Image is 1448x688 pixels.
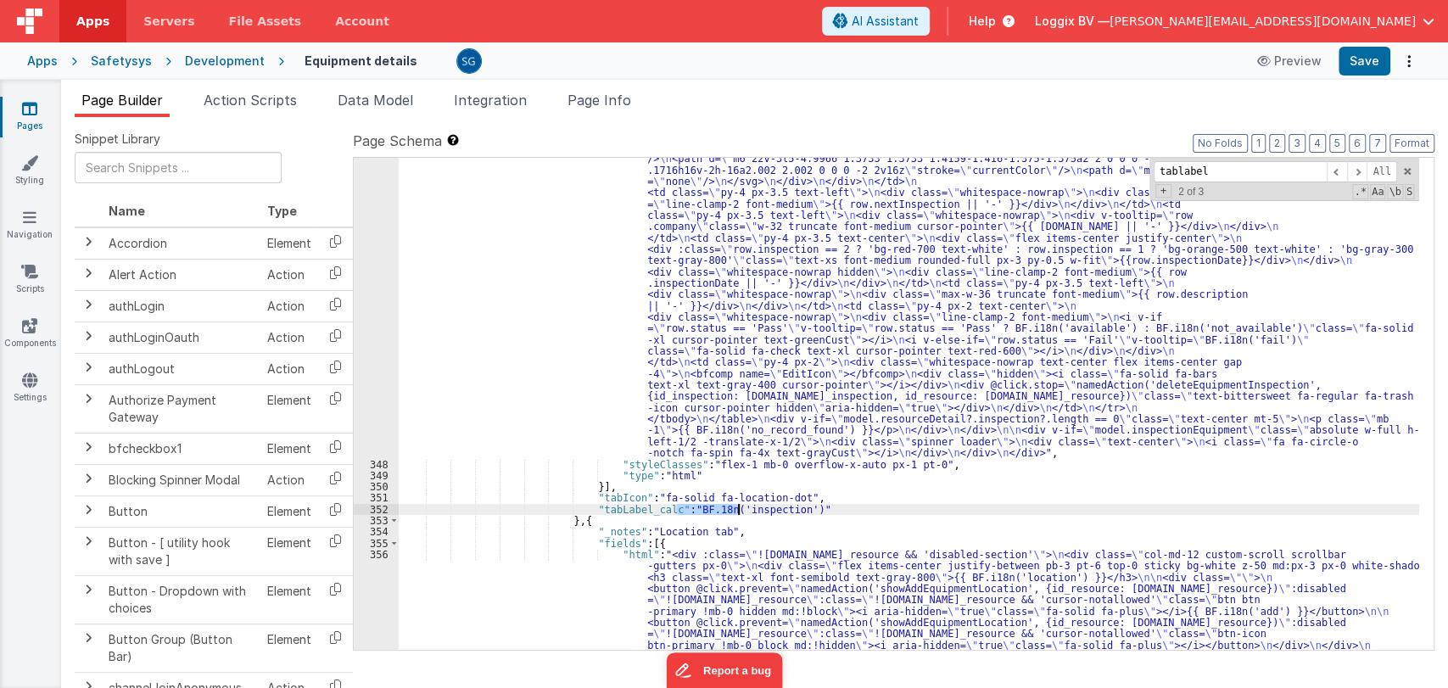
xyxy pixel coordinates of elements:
td: Button Group (Button Bar) [102,624,260,672]
span: File Assets [229,13,302,30]
span: Loggix BV — [1035,13,1110,30]
span: Page Builder [81,92,163,109]
td: Element [260,433,318,464]
span: Action Scripts [204,92,297,109]
td: Action [260,353,318,384]
button: Preview [1247,48,1332,75]
td: Action [260,290,318,322]
button: 2 [1269,134,1285,153]
button: 5 [1329,134,1345,153]
td: Action [260,322,318,353]
td: Action [260,464,318,495]
div: Development [185,53,265,70]
input: Search Snippets ... [75,152,282,183]
td: Element [260,527,318,575]
div: 354 [354,526,399,537]
div: 355 [354,538,399,549]
span: Alt-Enter [1367,161,1397,182]
div: 348 [354,459,399,470]
td: Button [102,495,260,527]
div: 356 [354,549,399,662]
td: Element [260,384,318,433]
button: Format [1389,134,1434,153]
span: Servers [143,13,194,30]
div: 351 [354,492,399,503]
span: RegExp Search [1352,184,1367,199]
td: bfcheckbox1 [102,433,260,464]
div: 353 [354,515,399,526]
span: Whole Word Search [1387,184,1402,199]
button: No Folds [1193,134,1248,153]
input: Search for [1154,161,1327,182]
button: 1 [1251,134,1266,153]
h4: Equipment details [305,54,417,67]
div: 352 [354,504,399,515]
span: Search In Selection [1405,184,1414,199]
button: Save [1339,47,1390,76]
button: 4 [1309,134,1326,153]
td: Action [260,259,318,290]
span: Help [969,13,996,30]
span: Toggel Replace mode [1155,184,1171,198]
td: Authorize Payment Gateway [102,384,260,433]
iframe: Marker.io feedback button [666,652,782,688]
td: Element [260,575,318,624]
span: Page Schema [353,131,442,151]
span: Name [109,204,145,218]
span: [PERSON_NAME][EMAIL_ADDRESS][DOMAIN_NAME] [1110,13,1416,30]
span: AI Assistant [852,13,919,30]
span: CaseSensitive Search [1370,184,1385,199]
td: Alert Action [102,259,260,290]
img: 385c22c1e7ebf23f884cbf6fb2c72b80 [457,49,481,73]
button: AI Assistant [822,7,930,36]
button: Options [1397,49,1421,73]
td: authLogin [102,290,260,322]
div: Apps [27,53,58,70]
td: Element [260,495,318,527]
span: Page Info [567,92,631,109]
button: 6 [1349,134,1366,153]
span: 2 of 3 [1171,186,1210,198]
div: 349 [354,470,399,481]
td: Button - Dropdown with choices [102,575,260,624]
span: Integration [454,92,527,109]
span: Type [267,204,297,218]
span: Snippet Library [75,131,160,148]
div: Safetysys [91,53,152,70]
td: Element [260,624,318,672]
button: 3 [1289,134,1305,153]
div: 350 [354,481,399,492]
td: authLoginOauth [102,322,260,353]
td: authLogout [102,353,260,384]
td: Button - [ utility hook with save ] [102,527,260,575]
span: Apps [76,13,109,30]
span: Data Model [338,92,413,109]
button: 7 [1369,134,1386,153]
td: Element [260,227,318,260]
td: Blocking Spinner Modal [102,464,260,495]
button: Loggix BV — [PERSON_NAME][EMAIL_ADDRESS][DOMAIN_NAME] [1035,13,1434,30]
td: Accordion [102,227,260,260]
